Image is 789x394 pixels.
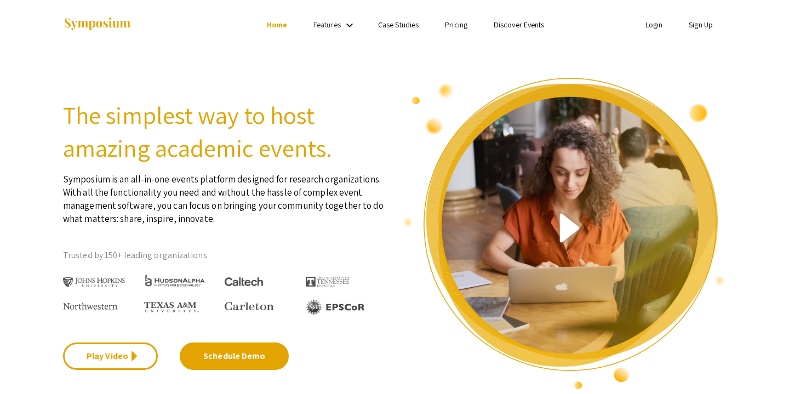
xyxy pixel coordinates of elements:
img: EPSCOR [306,299,366,315]
mat-icon: Expand Features list [343,19,356,32]
a: Pricing [445,20,467,30]
h2: The simplest way to host amazing academic events. [63,99,386,164]
p: Symposium is an all-in-one events platform designed for research organizations. With all the func... [63,164,386,225]
img: video overview of Symposium [403,77,726,390]
img: Symposium by ForagerOne [63,17,131,32]
img: Caltech [225,277,263,287]
a: Home [267,20,287,30]
a: Sign Up [689,20,713,30]
img: Texas A&M University [144,302,199,313]
a: Case Studies [378,20,419,30]
iframe: Chat [8,345,47,386]
img: Johns Hopkins University [63,277,125,288]
a: Schedule Demo [180,342,289,370]
img: HudsonAlpha [144,274,206,287]
p: Trusted by 150+ leading organizations [63,247,386,264]
img: The University of Tennessee [306,277,350,287]
img: Carleton [225,302,274,311]
a: Features [313,20,341,30]
img: Northwestern [63,302,118,309]
a: Discover Events [494,20,545,30]
a: Login [645,20,663,30]
a: Play Video [63,342,158,370]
